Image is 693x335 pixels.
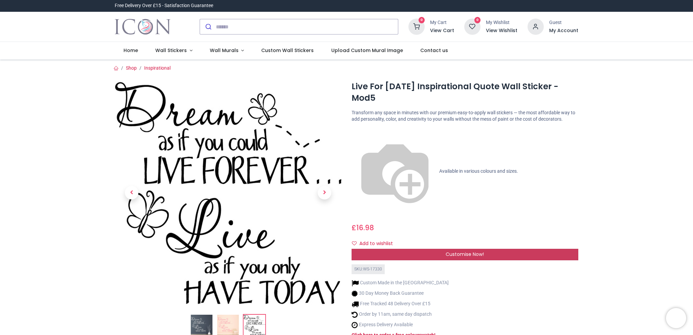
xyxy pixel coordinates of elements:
img: WS-17330-03 [115,79,341,306]
a: My Account [549,27,578,34]
span: Available in various colours and sizes. [439,168,518,174]
span: Wall Stickers [155,47,187,54]
a: Logo of Icon Wall Stickers [115,17,171,36]
button: Submit [200,19,216,34]
div: Free Delivery Over £15 - Satisfaction Guarantee [115,2,213,9]
span: Upload Custom Mural Image [331,47,403,54]
a: Shop [126,65,137,71]
iframe: Brevo live chat [666,308,686,328]
span: Contact us [420,47,448,54]
div: SKU: WS-17330 [352,264,385,274]
a: View Cart [430,27,454,34]
p: Transform any space in minutes with our premium easy-to-apply wall stickers — the most affordable... [352,110,578,123]
span: 16.98 [356,223,374,233]
span: Custom Wall Stickers [261,47,314,54]
div: My Cart [430,19,454,26]
sup: 0 [474,17,481,23]
img: color-wheel.png [352,128,438,215]
span: Wall Murals [210,47,239,54]
li: Order by 11am, same day dispatch [352,311,449,318]
div: Guest [549,19,578,26]
h1: Live For [DATE] Inspirational Quote Wall Sticker - Mod5 [352,81,578,104]
span: Customise Now! [446,251,484,258]
a: View Wishlist [486,27,517,34]
span: Previous [125,186,138,199]
a: Inspirational [144,65,171,71]
a: 0 [464,24,480,29]
span: Home [124,47,138,54]
a: Wall Murals [201,42,253,59]
li: Custom Made in the [GEOGRAPHIC_DATA] [352,280,449,287]
a: Next [308,114,341,272]
span: £ [352,223,374,233]
i: Add to wishlist [352,241,357,246]
li: Express Delivery Available [352,321,449,329]
li: Free Tracked 48 Delivery Over £15 [352,301,449,308]
span: Next [318,186,331,199]
iframe: Customer reviews powered by Trustpilot [436,2,578,9]
div: My Wishlist [486,19,517,26]
li: 30 Day Money Back Guarantee [352,290,449,297]
a: Wall Stickers [147,42,201,59]
a: Previous [115,114,149,272]
button: Add to wishlistAdd to wishlist [352,238,399,249]
img: Icon Wall Stickers [115,17,171,36]
a: 0 [408,24,425,29]
sup: 0 [419,17,425,23]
